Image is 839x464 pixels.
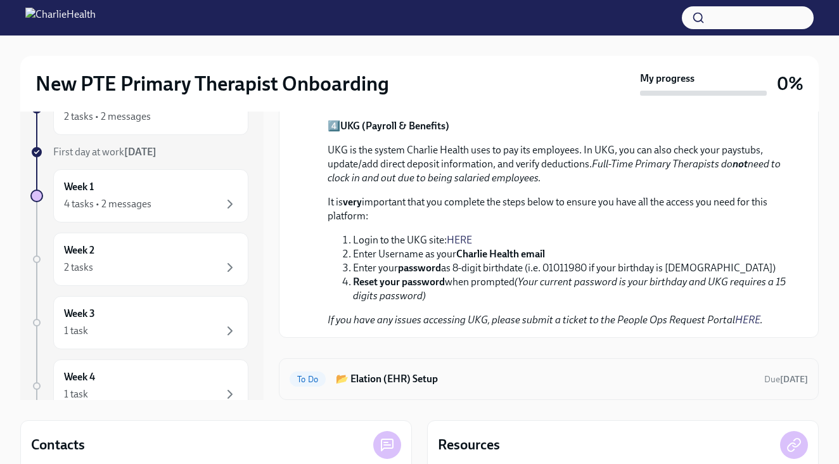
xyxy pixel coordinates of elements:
strong: not [733,158,748,170]
strong: password [398,262,441,274]
span: First day at work [53,146,157,158]
div: 1 task [64,387,88,401]
h6: Week 2 [64,243,94,257]
a: Week 31 task [30,296,248,349]
strong: Charlie Health email [456,248,545,260]
span: September 19th, 2025 07:00 [764,373,808,385]
a: Week 41 task [30,359,248,413]
h6: 📂 Elation (EHR) Setup [336,372,754,386]
h4: Resources [438,435,500,454]
li: when prompted [353,275,788,303]
a: HERE [735,314,760,326]
strong: My progress [640,72,695,86]
strong: UKG (Payroll & Benefits) [340,120,449,132]
h6: Week 3 [64,307,95,321]
a: Week 22 tasks [30,233,248,286]
h2: New PTE Primary Therapist Onboarding [35,71,389,96]
h3: 0% [777,72,804,95]
div: 4 tasks • 2 messages [64,197,151,211]
div: 1 task [64,324,88,338]
div: 2 tasks • 2 messages [64,110,151,124]
a: Week 14 tasks • 2 messages [30,169,248,222]
li: Login to the UKG site: [353,233,788,247]
strong: [DATE] [124,146,157,158]
a: First day at work[DATE] [30,145,248,159]
span: To Do [290,375,326,384]
span: Due [764,374,808,385]
strong: [DATE] [780,374,808,385]
a: HERE [447,234,472,246]
h4: Contacts [31,435,85,454]
strong: Reset your password [353,276,445,288]
img: CharlieHealth [25,8,96,28]
h6: Week 1 [64,180,94,194]
a: To Do📂 Elation (EHR) SetupDue[DATE] [290,369,808,389]
li: Enter your as 8-digit birthdate (i.e. 01011980 if your birthday is [DEMOGRAPHIC_DATA]) [353,261,788,275]
h6: Week 4 [64,370,95,384]
em: (Your current password is your birthday and UKG requires a 15 digits password) [353,276,786,302]
strong: very [343,196,362,208]
div: 2 tasks [64,261,93,274]
em: If you have any issues accessing UKG, please submit a ticket to the People Ops Request Portal . [328,314,763,326]
p: It is important that you complete the steps below to ensure you have all the access you need for ... [328,195,788,223]
p: 4️⃣ [328,119,788,133]
p: UKG is the system Charlie Health uses to pay its employees. In UKG, you can also check your payst... [328,143,788,185]
li: Enter Username as your [353,247,788,261]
